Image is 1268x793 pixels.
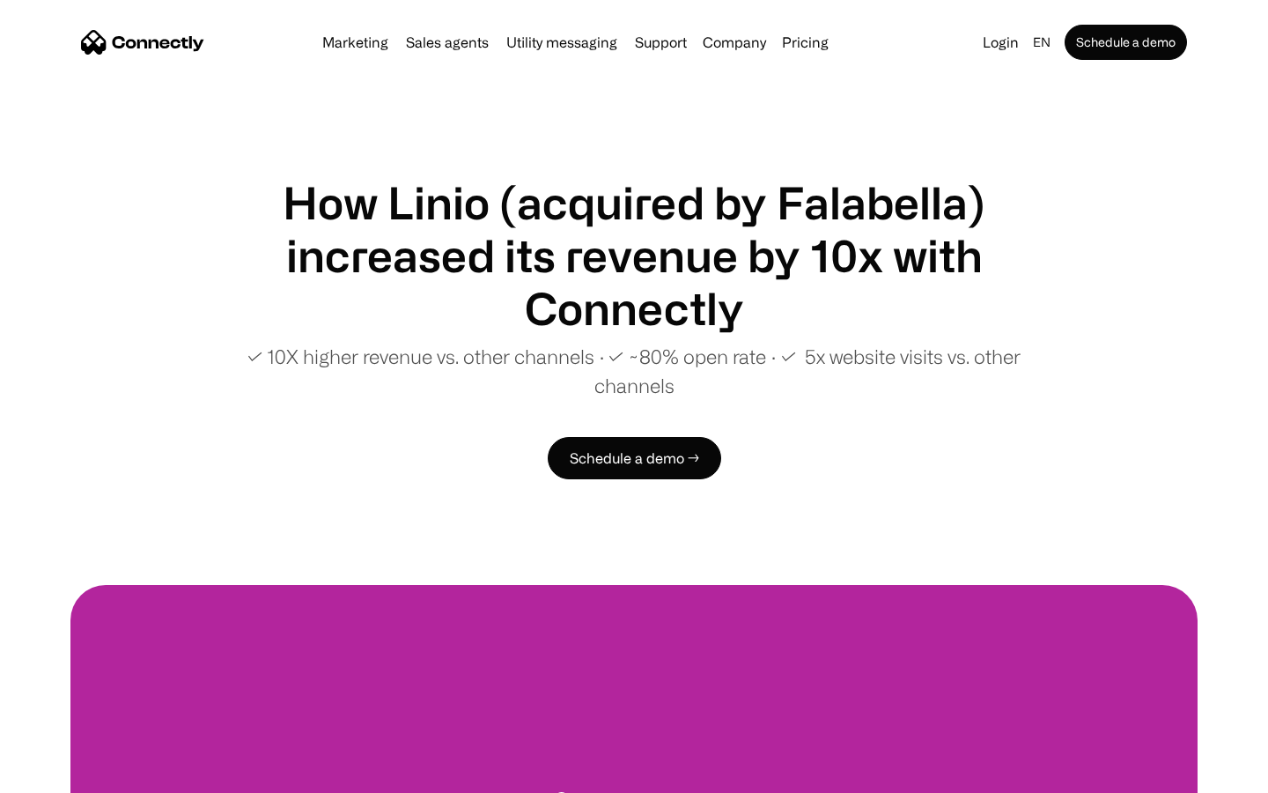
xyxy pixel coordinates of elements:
[399,35,496,49] a: Sales agents
[548,437,721,479] a: Schedule a demo →
[628,35,694,49] a: Support
[703,30,766,55] div: Company
[775,35,836,49] a: Pricing
[499,35,624,49] a: Utility messaging
[35,762,106,787] ul: Language list
[1033,30,1051,55] div: en
[211,342,1057,400] p: ✓ 10X higher revenue vs. other channels ∙ ✓ ~80% open rate ∙ ✓ 5x website visits vs. other channels
[315,35,395,49] a: Marketing
[976,30,1026,55] a: Login
[18,760,106,787] aside: Language selected: English
[211,176,1057,335] h1: How Linio (acquired by Falabella) increased its revenue by 10x with Connectly
[1065,25,1187,60] a: Schedule a demo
